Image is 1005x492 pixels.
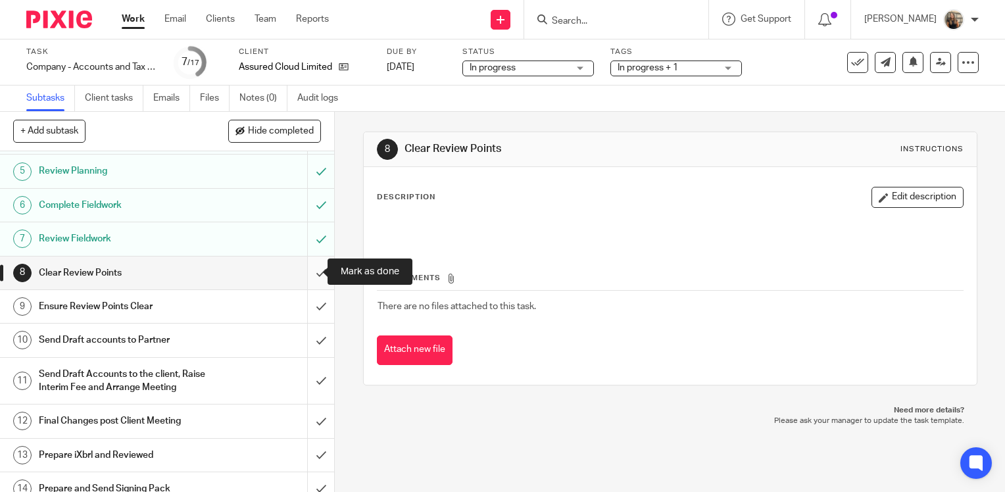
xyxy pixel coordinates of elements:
[13,446,32,464] div: 13
[206,12,235,26] a: Clients
[871,187,964,208] button: Edit description
[462,47,594,57] label: Status
[13,412,32,430] div: 12
[13,264,32,282] div: 8
[39,161,209,181] h1: Review Planning
[376,416,964,426] p: Please ask your manager to update the task template.
[39,445,209,465] h1: Prepare iXbrl and Reviewed
[182,55,199,70] div: 7
[378,274,441,282] span: Attachments
[13,372,32,390] div: 11
[404,142,698,156] h1: Clear Review Points
[239,86,287,111] a: Notes (0)
[239,61,332,74] p: Assured Cloud Limited
[378,302,536,311] span: There are no files attached to this task.
[13,297,32,316] div: 9
[13,331,32,349] div: 10
[377,139,398,160] div: 8
[387,62,414,72] span: [DATE]
[741,14,791,24] span: Get Support
[377,192,435,203] p: Description
[39,330,209,350] h1: Send Draft accounts to Partner
[13,230,32,248] div: 7
[255,12,276,26] a: Team
[248,126,314,137] span: Hide completed
[13,196,32,214] div: 6
[122,12,145,26] a: Work
[39,229,209,249] h1: Review Fieldwork
[164,12,186,26] a: Email
[943,9,964,30] img: pic.png
[39,195,209,215] h1: Complete Fieldwork
[900,144,964,155] div: Instructions
[200,86,230,111] a: Files
[26,86,75,111] a: Subtasks
[39,364,209,398] h1: Send Draft Accounts to the client, Raise Interim Fee and Arrange Meeting
[39,411,209,431] h1: Final Changes post Client Meeting
[239,47,370,57] label: Client
[39,263,209,283] h1: Clear Review Points
[85,86,143,111] a: Client tasks
[296,12,329,26] a: Reports
[470,63,516,72] span: In progress
[26,47,158,57] label: Task
[376,405,964,416] p: Need more details?
[297,86,348,111] a: Audit logs
[26,11,92,28] img: Pixie
[551,16,669,28] input: Search
[387,47,446,57] label: Due by
[13,120,86,142] button: + Add subtask
[187,59,199,66] small: /17
[864,12,937,26] p: [PERSON_NAME]
[618,63,678,72] span: In progress + 1
[153,86,190,111] a: Emails
[377,335,453,365] button: Attach new file
[13,162,32,181] div: 5
[39,297,209,316] h1: Ensure Review Points Clear
[228,120,321,142] button: Hide completed
[610,47,742,57] label: Tags
[26,61,158,74] div: Company - Accounts and Tax Preparation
